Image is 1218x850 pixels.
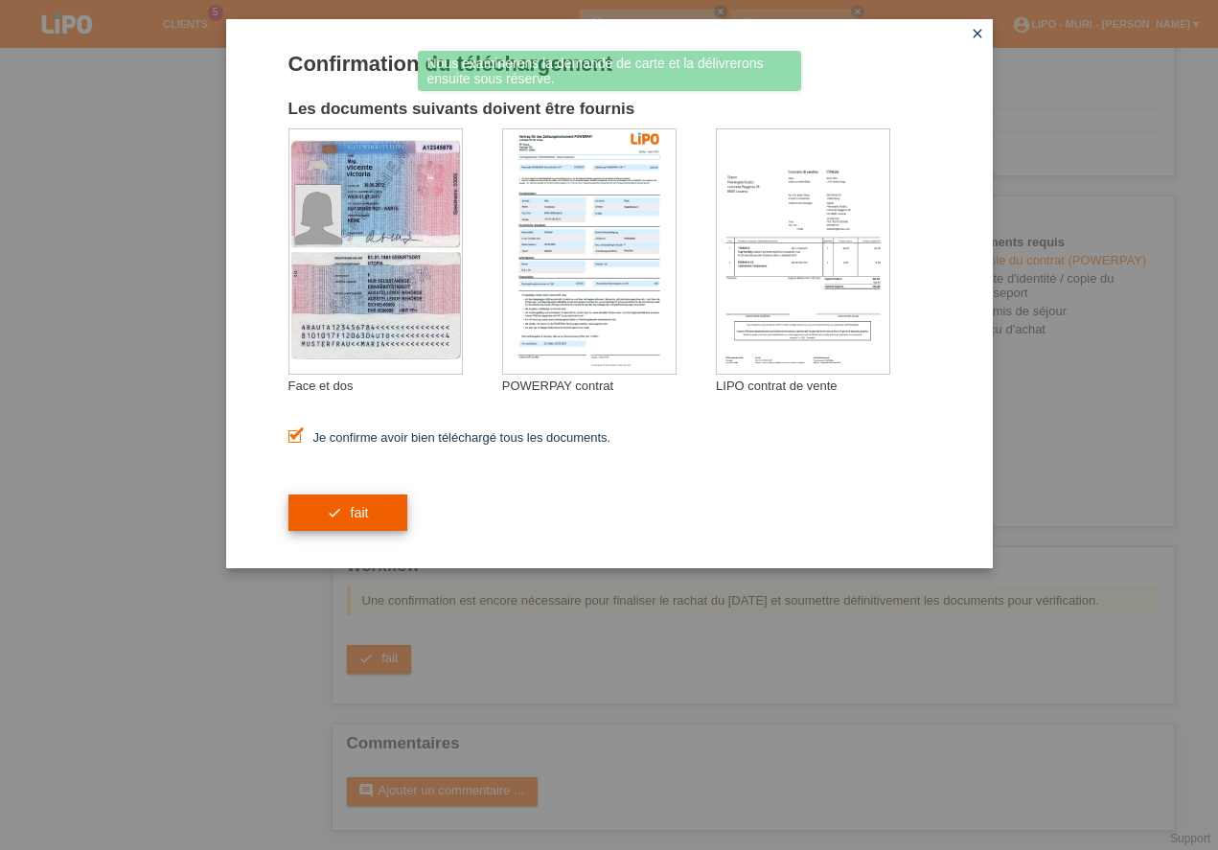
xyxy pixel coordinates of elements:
span: fait [350,505,368,520]
div: Face et dos [288,379,502,393]
h2: Les documents suivants doivent être fournis [288,100,931,128]
button: check fait [288,494,407,531]
img: upload_document_confirmation_type_id_foreign_empty.png [289,129,462,374]
label: Je confirme avoir bien téléchargé tous les documents. [288,430,611,445]
div: victoria [347,171,443,177]
img: 39073_print.png [631,132,659,145]
img: upload_document_confirmation_type_receipt_generic.png [717,129,889,374]
img: upload_document_confirmation_type_contract_kkg_whitelabel.png [503,129,676,374]
a: close [965,24,990,46]
img: foreign_id_photo_female.png [295,185,341,244]
div: Nous examinerons la demande de carte et la délivrerons ensuite sous réserve. [418,51,801,91]
div: POWERPAY contrat [502,379,716,393]
i: check [327,505,342,520]
i: close [970,26,985,41]
div: LIPO contrat de vente [716,379,930,393]
div: vicente [347,163,443,172]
